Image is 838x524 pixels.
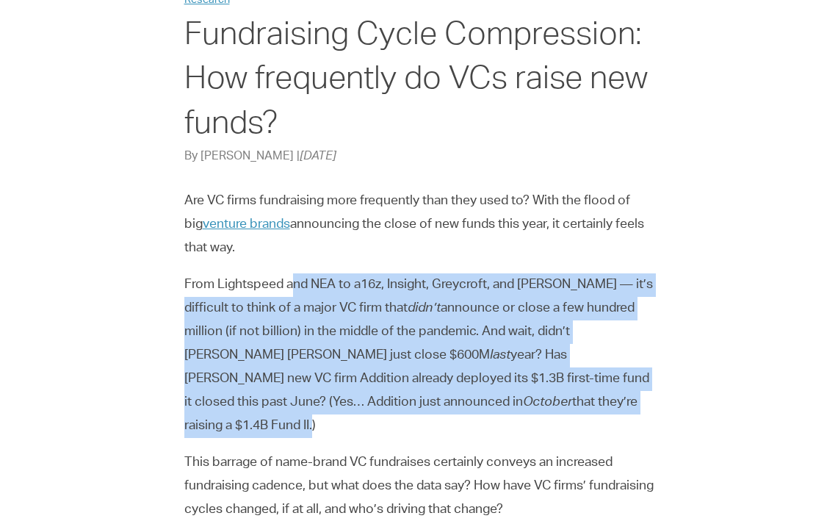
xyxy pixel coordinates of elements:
em: last [490,349,510,362]
a: venture brands [203,218,290,232]
p: Are VC firms fundraising more frequently than they used to? With the flood of big announcing the ... [184,190,654,260]
p: This barrage of name-brand VC fundraises certainly conveys an increased fundraising cadence, but ... [184,451,654,522]
p: By [PERSON_NAME] | [184,148,654,166]
em: didn’t [408,302,441,315]
span: [DATE] [300,151,336,163]
p: From Lightspeed and NEA to a16z, Insight, Greycroft, and [PERSON_NAME] — it’s difficult to think ... [184,273,654,438]
em: October [523,396,572,409]
h1: Fundraising Cycle Compression: How frequently do VCs raise new funds? [184,15,654,148]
